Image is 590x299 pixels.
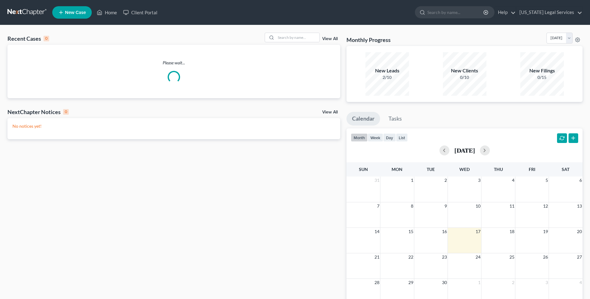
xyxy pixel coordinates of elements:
[374,177,380,184] span: 31
[529,167,535,172] span: Fri
[396,133,408,142] button: list
[475,202,481,210] span: 10
[520,74,564,80] div: 0/15
[441,228,448,235] span: 16
[365,74,409,80] div: 2/10
[408,279,414,286] span: 29
[410,177,414,184] span: 1
[542,202,549,210] span: 12
[542,253,549,261] span: 26
[427,7,484,18] input: Search by name...
[359,167,368,172] span: Sun
[7,108,69,116] div: NextChapter Notices
[276,33,319,42] input: Search by name...
[374,279,380,286] span: 28
[346,112,380,126] a: Calendar
[392,167,402,172] span: Mon
[444,177,448,184] span: 2
[475,228,481,235] span: 17
[520,67,564,74] div: New Filings
[351,133,368,142] button: month
[576,228,583,235] span: 20
[562,167,569,172] span: Sat
[410,202,414,210] span: 8
[509,253,515,261] span: 25
[494,167,503,172] span: Thu
[322,37,338,41] a: View All
[322,110,338,114] a: View All
[495,7,516,18] a: Help
[427,167,435,172] span: Tue
[475,253,481,261] span: 24
[383,112,407,126] a: Tasks
[365,67,409,74] div: New Leads
[65,10,86,15] span: New Case
[441,253,448,261] span: 23
[12,123,335,129] p: No notices yet!
[516,7,582,18] a: [US_STATE] Legal Services
[454,147,475,154] h2: [DATE]
[459,167,470,172] span: Wed
[576,202,583,210] span: 13
[477,177,481,184] span: 3
[545,279,549,286] span: 3
[444,202,448,210] span: 9
[368,133,383,142] button: week
[579,177,583,184] span: 6
[579,279,583,286] span: 4
[443,67,486,74] div: New Clients
[509,228,515,235] span: 18
[376,202,380,210] span: 7
[383,133,396,142] button: day
[94,7,120,18] a: Home
[374,253,380,261] span: 21
[44,36,49,41] div: 0
[374,228,380,235] span: 14
[346,36,391,44] h3: Monthly Progress
[511,279,515,286] span: 2
[120,7,160,18] a: Client Portal
[509,202,515,210] span: 11
[477,279,481,286] span: 1
[441,279,448,286] span: 30
[545,177,549,184] span: 5
[408,253,414,261] span: 22
[542,228,549,235] span: 19
[576,253,583,261] span: 27
[7,60,340,66] p: Please wait...
[7,35,49,42] div: Recent Cases
[408,228,414,235] span: 15
[511,177,515,184] span: 4
[443,74,486,80] div: 0/10
[63,109,69,115] div: 0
